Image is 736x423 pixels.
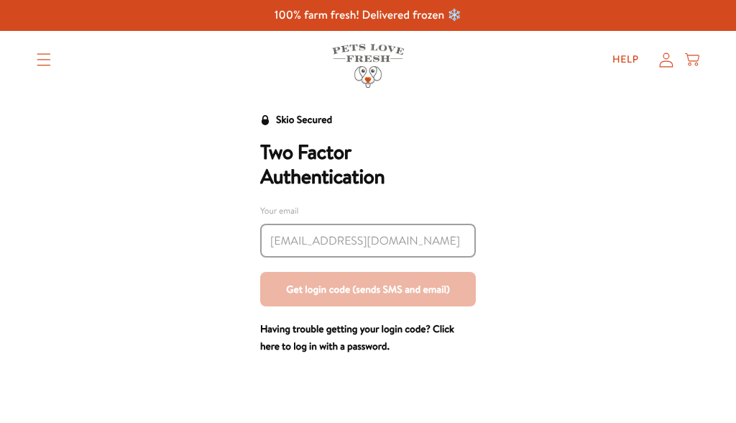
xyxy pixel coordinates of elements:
[332,44,404,88] img: Pets Love Fresh
[260,322,454,353] a: Having trouble getting your login code? Click here to log in with a password.
[260,115,270,125] svg: Security
[601,45,650,74] a: Help
[25,42,63,78] summary: Translation missing: en.sections.header.menu
[260,140,476,189] h2: Two Factor Authentication
[276,112,332,129] div: Skio Secured
[260,112,332,140] a: Skio Secured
